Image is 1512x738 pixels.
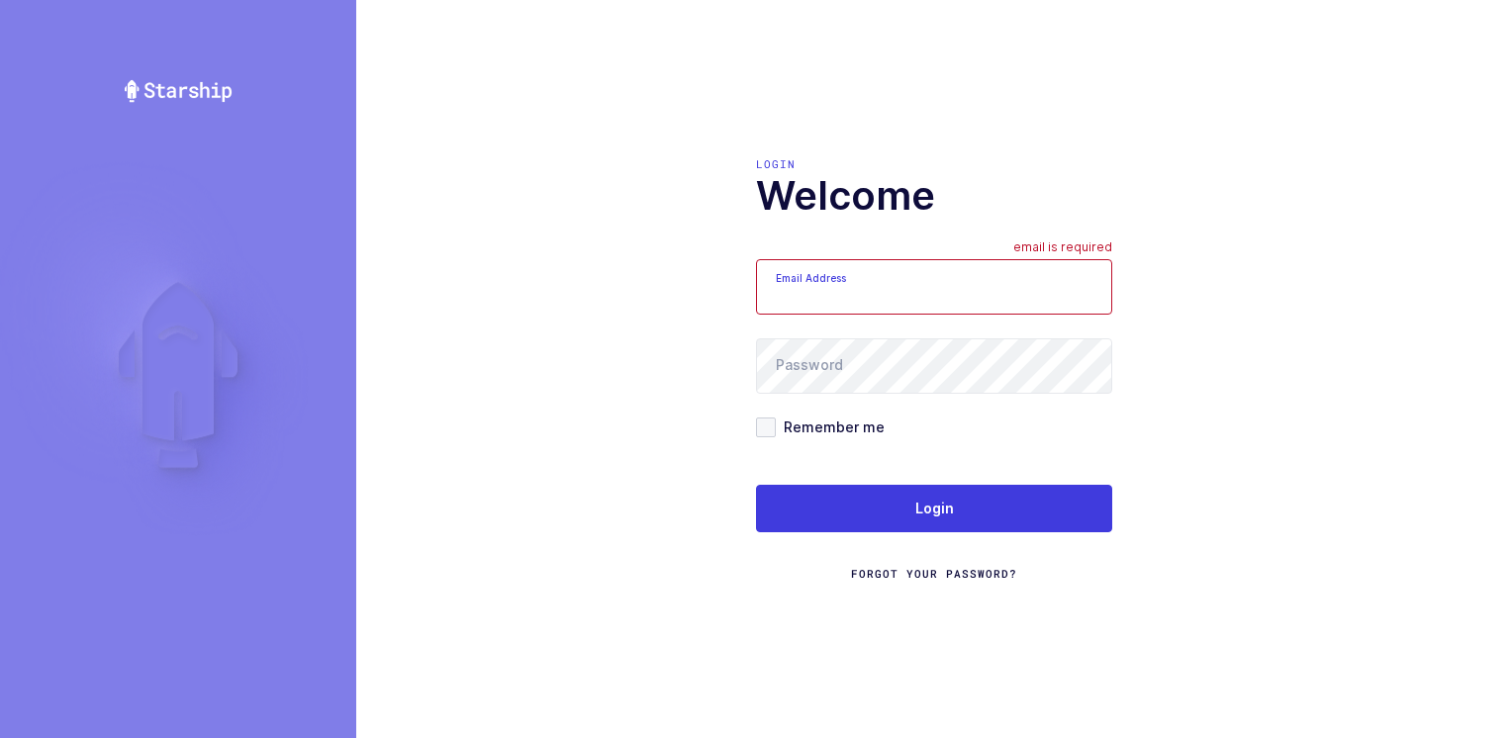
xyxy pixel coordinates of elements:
[123,79,234,103] img: Starship
[756,259,1112,315] input: Email Address
[915,499,954,518] span: Login
[851,566,1017,582] a: Forgot Your Password?
[756,172,1112,220] h1: Welcome
[756,156,1112,172] div: Login
[756,485,1112,532] button: Login
[756,338,1112,394] input: Password
[776,417,885,436] span: Remember me
[1013,239,1112,259] div: email is required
